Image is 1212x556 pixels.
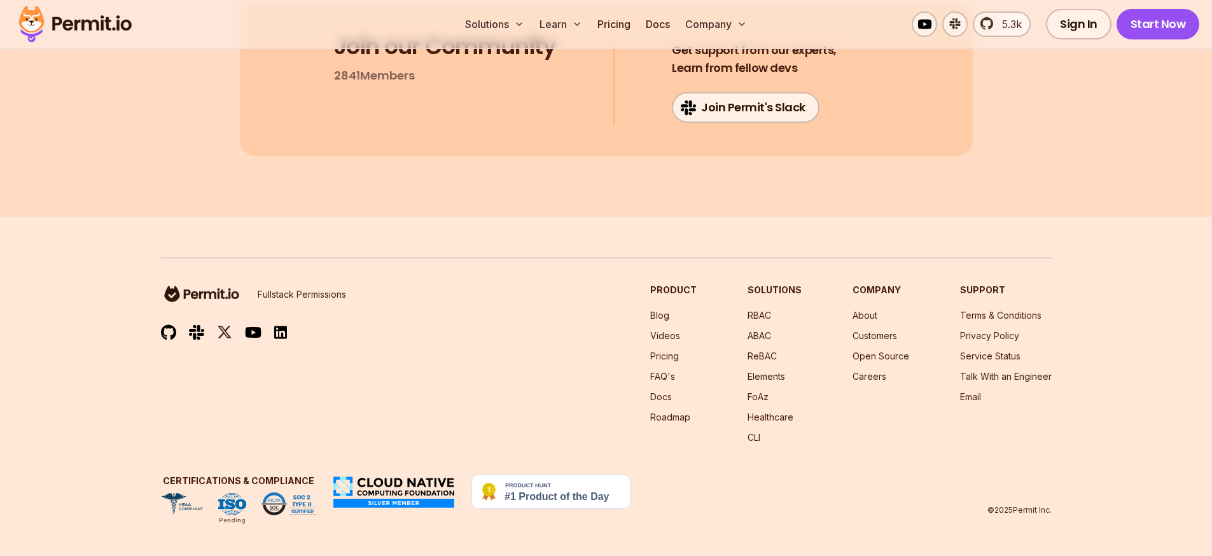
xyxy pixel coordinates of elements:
a: Pricing [650,351,679,361]
a: Start Now [1117,9,1200,39]
h3: Solutions [748,284,802,296]
a: Docs [650,391,672,402]
h3: Certifications & Compliance [161,475,316,487]
img: slack [189,324,204,341]
a: Join Permit's Slack [672,92,819,123]
h4: Learn from fellow devs [672,41,837,77]
button: Company [680,11,752,37]
span: Get support from our experts, [672,41,837,59]
h3: Product [650,284,697,296]
h3: Support [960,284,1052,296]
div: Pending [219,515,246,525]
a: Customers [853,330,897,341]
button: Learn [534,11,587,37]
a: Videos [650,330,680,341]
p: Fullstack Permissions [258,288,346,301]
a: About [853,310,877,321]
img: linkedin [274,325,287,340]
a: Terms & Conditions [960,310,1041,321]
a: Careers [853,371,886,382]
img: Permit logo [13,3,137,46]
a: Service Status [960,351,1020,361]
a: ABAC [748,330,771,341]
span: 5.3k [994,17,1022,32]
img: youtube [245,325,261,340]
a: 5.3k [973,11,1031,37]
a: Roadmap [650,412,690,422]
a: Pricing [592,11,636,37]
h3: Company [853,284,909,296]
a: Blog [650,310,669,321]
img: twitter [217,324,232,340]
img: github [161,324,176,340]
button: Solutions [460,11,529,37]
a: Privacy Policy [960,330,1019,341]
a: Email [960,391,981,402]
a: ReBAC [748,351,777,361]
a: Talk With an Engineer [960,371,1052,382]
a: Elements [748,371,785,382]
a: RBAC [748,310,771,321]
a: Open Source [853,351,909,361]
img: logo [161,284,242,304]
a: FAQ's [650,371,675,382]
a: Docs [641,11,675,37]
img: ISO [218,493,246,516]
a: Healthcare [748,412,793,422]
img: SOC [261,492,316,515]
img: HIPAA [161,493,203,516]
h3: Join our Community [334,34,556,59]
a: CLI [748,432,760,443]
a: Sign In [1046,9,1111,39]
p: 2841 Members [334,67,415,85]
a: FoAz [748,391,769,402]
img: Permit.io - Never build permissions again | Product Hunt [471,475,630,509]
p: © 2025 Permit Inc. [987,505,1052,515]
